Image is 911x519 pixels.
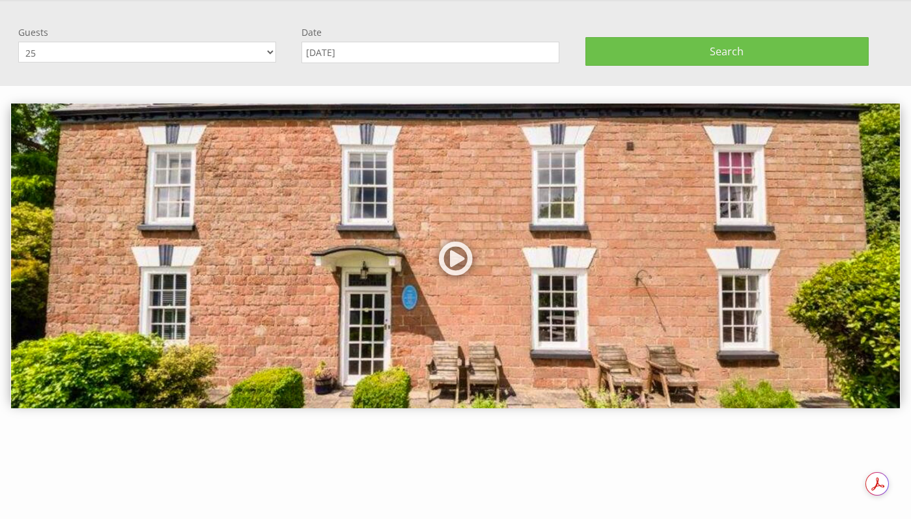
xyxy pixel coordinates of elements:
[301,26,559,38] label: Date
[18,26,276,38] label: Guests
[301,42,559,63] input: Arrival Date
[710,44,744,59] span: Search
[585,37,869,66] button: Search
